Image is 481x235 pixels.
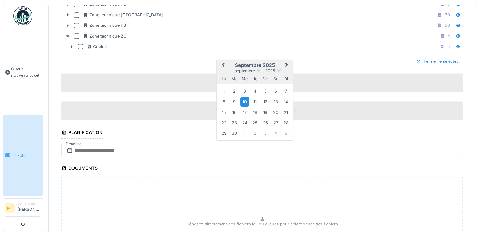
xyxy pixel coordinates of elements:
div: Choose jeudi 2 octobre 2025 [251,129,259,138]
div: Choose mercredi 10 septembre 2025 [240,97,249,106]
span: 2025 [265,68,275,73]
div: Choose dimanche 14 septembre 2025 [282,97,290,106]
div: Choose samedi 6 septembre 2025 [271,87,280,96]
div: Choose mercredi 1 octobre 2025 [240,129,249,138]
div: Couloir [87,44,107,50]
div: Planification [61,128,103,139]
div: dimanche [282,75,290,83]
div: Choose samedi 13 septembre 2025 [271,97,280,106]
div: Choose dimanche 7 septembre 2025 [282,87,290,96]
div: 50 [445,22,450,28]
div: 30 [445,12,450,18]
div: Fermer le sélecteur [414,57,463,66]
li: [PERSON_NAME] [17,201,40,215]
div: Zone technique [GEOGRAPHIC_DATA] [83,12,163,18]
div: jeudi [251,75,259,83]
div: Choose mercredi 24 septembre 2025 [240,118,249,127]
button: Previous Month [217,61,228,71]
span: Ouvrir nouveau ticket [11,66,40,78]
div: Choose dimanche 5 octobre 2025 [282,129,290,138]
button: Next Month [282,61,292,71]
a: Tickets [3,115,43,196]
div: mardi [230,75,239,83]
div: Choose vendredi 3 octobre 2025 [261,129,270,138]
div: lundi [220,75,228,83]
li: MT [5,203,15,213]
div: Choose mardi 2 septembre 2025 [230,87,239,96]
div: Choose vendredi 5 septembre 2025 [261,87,270,96]
div: Choose jeudi 11 septembre 2025 [251,97,259,106]
div: 4 [447,33,450,39]
div: mercredi [240,75,249,83]
p: Déposez directement des fichiers ici, ou cliquez pour sélectionner des fichiers [186,221,338,227]
div: Choose mardi 9 septembre 2025 [230,97,239,106]
div: Zone technique ZC [83,33,126,39]
div: Choose lundi 22 septembre 2025 [220,118,228,127]
div: Choose samedi 4 octobre 2025 [271,129,280,138]
div: Choose jeudi 25 septembre 2025 [251,118,259,127]
div: Choose lundi 8 septembre 2025 [220,97,228,106]
label: Deadline [65,140,82,147]
span: septembre [235,68,255,73]
div: Choose mercredi 17 septembre 2025 [240,108,249,117]
div: vendredi [261,75,270,83]
div: Choose mercredi 3 septembre 2025 [240,87,249,96]
div: Choose jeudi 4 septembre 2025 [251,87,259,96]
div: Choose vendredi 26 septembre 2025 [261,118,270,127]
div: Month septembre, 2025 [219,86,291,138]
div: Choose samedi 20 septembre 2025 [271,108,280,117]
div: Choose dimanche 28 septembre 2025 [282,118,290,127]
a: Ouvrir nouveau ticket [3,29,43,115]
div: Zone technique FS [83,22,126,28]
img: Badge_color-CXgf-gQk.svg [13,6,32,25]
div: Demandeur [17,201,40,206]
div: Documents [61,163,98,174]
div: Choose lundi 29 septembre 2025 [220,129,228,138]
div: Choose vendredi 19 septembre 2025 [261,108,270,117]
div: Choose dimanche 21 septembre 2025 [282,108,290,117]
div: Choose samedi 27 septembre 2025 [271,118,280,127]
div: 4 [447,44,450,50]
div: Choose mardi 30 septembre 2025 [230,129,239,138]
h2: septembre 2025 [217,62,293,68]
span: Tickets [12,153,40,159]
div: Choose mardi 16 septembre 2025 [230,108,239,117]
div: Choose jeudi 18 septembre 2025 [251,108,259,117]
div: Choose lundi 1 septembre 2025 [220,87,228,96]
div: Choose lundi 15 septembre 2025 [220,108,228,117]
a: MT Demandeur[PERSON_NAME] [5,201,40,217]
div: Choose mardi 23 septembre 2025 [230,118,239,127]
div: Choose vendredi 12 septembre 2025 [261,97,270,106]
div: samedi [271,75,280,83]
